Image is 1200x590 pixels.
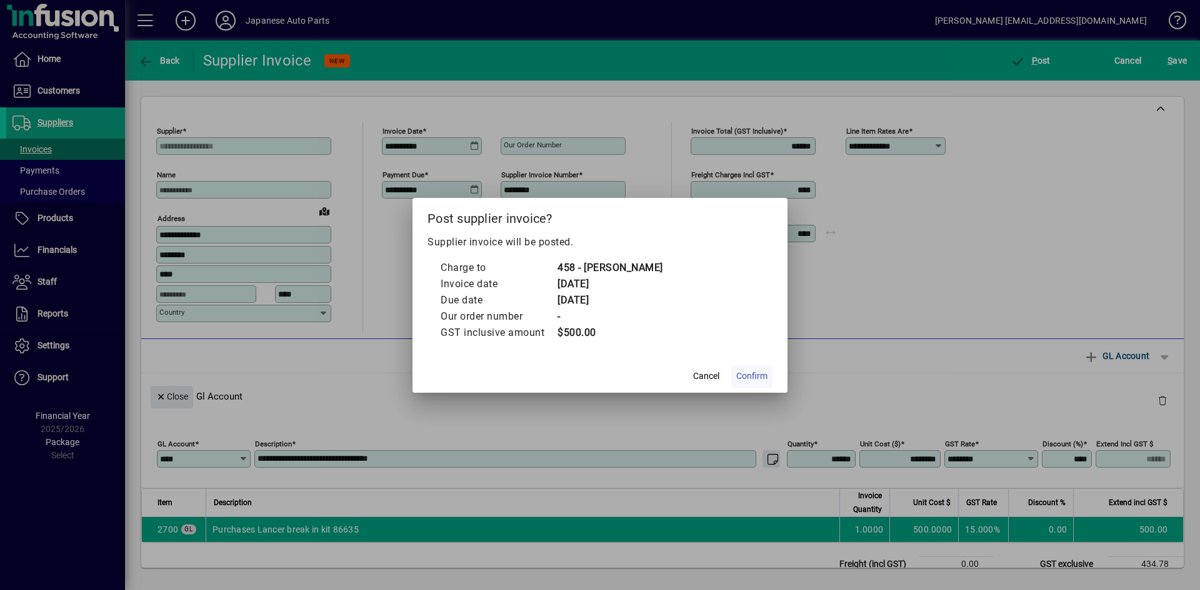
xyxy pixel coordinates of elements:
td: [DATE] [557,292,663,308]
button: Confirm [731,365,772,388]
td: Our order number [440,308,557,325]
td: GST inclusive amount [440,325,557,341]
td: $500.00 [557,325,663,341]
td: Charge to [440,260,557,276]
td: Invoice date [440,276,557,292]
h2: Post supplier invoice? [412,198,787,234]
td: - [557,308,663,325]
button: Cancel [686,365,726,388]
td: 458 - [PERSON_NAME] [557,260,663,276]
span: Confirm [736,370,767,383]
td: [DATE] [557,276,663,292]
span: Cancel [693,370,719,383]
p: Supplier invoice will be posted. [427,235,772,250]
td: Due date [440,292,557,308]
